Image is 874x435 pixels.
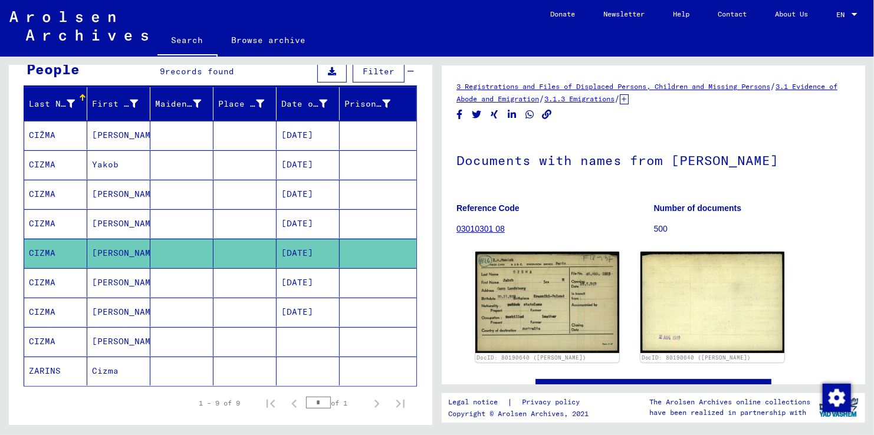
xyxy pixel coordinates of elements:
a: Privacy policy [512,396,594,408]
mat-cell: CIZMA [24,268,87,297]
mat-header-cell: First Name [87,87,150,120]
a: DocID: 80190640 ([PERSON_NAME]) [642,354,751,361]
button: Filter [353,60,405,83]
span: EN [836,11,849,19]
mat-cell: Yakob [87,150,150,179]
div: 1 – 9 of 9 [199,398,240,408]
mat-cell: CIZMA [24,327,87,356]
a: DocID: 80190640 ([PERSON_NAME]) [477,354,586,361]
button: Last page [389,391,412,415]
div: Maiden Name [155,98,201,110]
a: Legal notice [448,396,507,408]
div: of 1 [306,397,365,408]
button: Next page [365,391,389,415]
mat-cell: CIZMA [24,150,87,179]
img: Arolsen_neg.svg [9,11,148,41]
mat-cell: [DATE] [277,298,340,327]
p: The Arolsen Archives online collections [649,397,810,407]
mat-cell: CIŽMA [24,121,87,150]
mat-cell: [DATE] [277,209,340,238]
button: Share on LinkedIn [506,107,518,122]
mat-cell: [PERSON_NAME] [87,121,150,150]
span: 9 [160,66,165,77]
mat-cell: [PERSON_NAME] [87,180,150,209]
div: People [27,58,80,80]
button: Copy link [541,107,553,122]
button: Previous page [282,391,306,415]
mat-cell: [PERSON_NAME] [87,298,150,327]
mat-cell: [DATE] [277,268,340,297]
div: Prisoner # [344,94,405,113]
a: 3 Registrations and Files of Displaced Persons, Children and Missing Persons [456,82,770,91]
mat-header-cell: Prisoner # [340,87,416,120]
div: Date of Birth [281,98,327,110]
div: Last Name [29,98,75,110]
div: Change consent [822,383,850,411]
a: Search [157,26,218,57]
mat-cell: [DATE] [277,150,340,179]
div: | [448,396,594,408]
mat-cell: [PERSON_NAME] [87,268,150,297]
button: Share on WhatsApp [524,107,536,122]
button: First page [259,391,282,415]
div: Place of Birth [218,94,279,113]
span: Filter [363,66,395,77]
p: 500 [654,223,851,235]
mat-cell: [PERSON_NAME] [87,209,150,238]
mat-cell: Cizma [87,357,150,385]
div: Last Name [29,94,90,113]
mat-cell: CIZMA [24,180,87,209]
b: Reference Code [456,203,520,213]
mat-cell: ZARINS [24,357,87,385]
div: Place of Birth [218,98,264,110]
button: Share on Twitter [471,107,483,122]
a: 03010301 08 [456,224,505,233]
mat-cell: [PERSON_NAME] [87,327,150,356]
button: Share on Xing [488,107,501,122]
mat-header-cell: Place of Birth [213,87,277,120]
span: / [615,93,620,104]
div: Maiden Name [155,94,216,113]
span: records found [165,66,234,77]
mat-cell: [DATE] [277,239,340,268]
p: Copyright © Arolsen Archives, 2021 [448,408,594,419]
img: yv_logo.png [817,393,861,422]
span: / [770,81,776,91]
img: Change consent [823,384,851,412]
img: 001.jpg [475,252,619,352]
div: First Name [92,98,138,110]
div: Prisoner # [344,98,390,110]
mat-cell: [DATE] [277,121,340,150]
button: Share on Facebook [454,107,466,122]
span: / [539,93,544,104]
mat-cell: [PERSON_NAME] [87,239,150,268]
mat-cell: CIZMA [24,209,87,238]
img: 002.jpg [640,252,784,352]
mat-header-cell: Date of Birth [277,87,340,120]
mat-header-cell: Maiden Name [150,87,213,120]
mat-cell: [DATE] [277,180,340,209]
div: Date of Birth [281,94,342,113]
a: 3.1.3 Emigrations [544,94,615,103]
p: have been realized in partnership with [649,407,810,418]
a: Browse archive [218,26,320,54]
mat-cell: CIZMA [24,298,87,327]
b: Number of documents [654,203,742,213]
mat-header-cell: Last Name [24,87,87,120]
h1: Documents with names from [PERSON_NAME] [456,133,850,185]
mat-cell: CIZMA [24,239,87,268]
a: See comments created before [DATE] [563,383,744,396]
div: First Name [92,94,153,113]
